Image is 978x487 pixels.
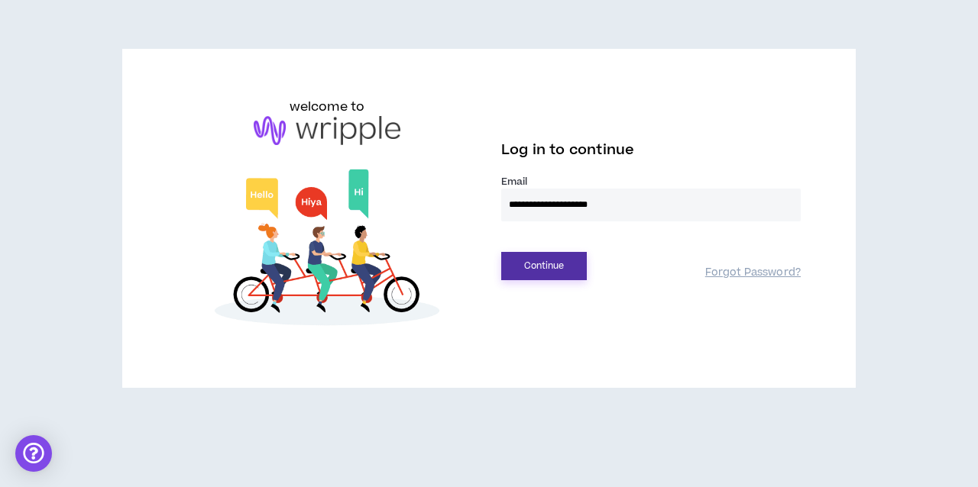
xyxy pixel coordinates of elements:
[501,252,587,280] button: Continue
[15,435,52,472] div: Open Intercom Messenger
[501,140,634,160] span: Log in to continue
[705,266,801,280] a: Forgot Password?
[177,160,477,339] img: Welcome to Wripple
[254,116,400,145] img: logo-brand.png
[501,175,801,189] label: Email
[290,98,365,116] h6: welcome to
